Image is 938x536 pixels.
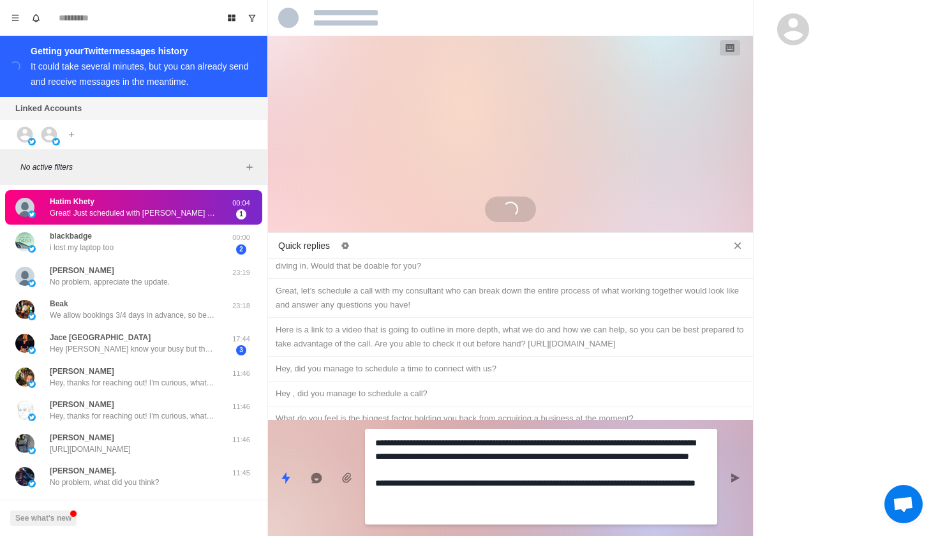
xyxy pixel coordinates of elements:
button: Show unread conversations [242,8,262,28]
button: Edit quick replies [335,235,355,256]
img: picture [52,138,60,145]
p: Hey, thanks for reaching out! I'm curious, what ultimately has you interested in acquiring a cash... [50,377,216,389]
img: picture [15,334,34,353]
p: 17:44 [225,334,257,345]
p: 11:45 [225,468,257,479]
button: Add filters [242,160,257,175]
button: Menu [5,8,26,28]
p: 00:00 [225,232,257,243]
img: picture [28,313,36,320]
span: 1 [236,209,246,220]
img: picture [28,480,36,488]
img: picture [28,138,36,145]
button: Close quick replies [727,235,748,256]
div: Hey, did you manage to schedule a time to connect with us? [276,362,745,376]
button: Board View [221,8,242,28]
p: [PERSON_NAME] [50,265,114,276]
div: What do you feel is the biggest factor holding you back from acquiring a business at the moment? [276,412,745,426]
p: [PERSON_NAME] [50,366,114,377]
img: picture [28,245,36,253]
div: Here is a link to a video that is going to outline in more depth, what we do and how we can help,... [276,323,745,351]
p: blackbadge [50,230,92,242]
img: picture [28,279,36,287]
button: Add media [334,465,360,491]
p: No problem, what did you think? [50,477,159,488]
img: picture [28,346,36,354]
p: Jace [GEOGRAPHIC_DATA] [50,332,151,343]
img: picture [15,434,34,453]
p: 23:18 [225,301,257,311]
p: We allow bookings 3/4 days in advance, so be sure to keep an eye on the link! [50,309,216,321]
div: Getting your Twitter messages history [31,43,252,59]
img: picture [15,267,34,286]
p: Quick replies [278,239,330,253]
p: No active filters [20,161,242,173]
button: Quick replies [273,465,299,491]
img: picture [15,300,34,319]
p: Beak [50,298,68,309]
p: 11:46 [225,368,257,379]
p: Hey, thanks for reaching out! I'm curious, what ultimately has you interested in acquiring a cash... [50,410,216,422]
p: Linked Accounts [15,102,82,115]
span: 2 [236,244,246,255]
p: 11:46 [225,435,257,445]
button: See what's new [10,510,77,526]
img: picture [28,447,36,454]
p: [PERSON_NAME]. [50,465,116,477]
img: picture [15,401,34,420]
img: picture [15,232,34,251]
p: [PERSON_NAME] [50,498,114,510]
div: It could take several minutes, but you can already send and receive messages in the meantime. [31,61,249,87]
a: Open chat [884,485,923,523]
p: [URL][DOMAIN_NAME] [50,443,131,455]
div: Hey , did you manage to schedule a call? [276,387,745,401]
p: Hey [PERSON_NAME] know your busy but there are a lot of people probably not smarter than you crus... [50,343,216,355]
button: Send message [722,465,748,491]
img: picture [28,413,36,421]
p: [PERSON_NAME] [50,399,114,410]
img: picture [15,467,34,486]
div: To qualify for SBA loans, I highly recommend having a minimum of $25,000 liquid allocated for the... [276,245,745,273]
img: picture [28,380,36,388]
p: 11:46 [225,401,257,412]
button: Reply with AI [304,465,329,491]
button: Add account [64,127,79,142]
span: 3 [236,345,246,355]
p: Hatim Khety [50,196,94,207]
img: picture [15,368,34,387]
button: Notifications [26,8,46,28]
p: i lost my laptop too [50,242,114,253]
p: No problem, appreciate the update. [50,276,170,288]
img: picture [15,198,34,217]
img: picture [28,211,36,218]
p: Great! Just scheduled with [PERSON_NAME] for 3pm pt [DATE] [50,207,216,219]
p: 23:19 [225,267,257,278]
div: Great, let’s schedule a call with my consultant who can break down the entire process of what wor... [276,284,745,312]
p: [PERSON_NAME] [50,432,114,443]
p: 00:04 [225,198,257,209]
